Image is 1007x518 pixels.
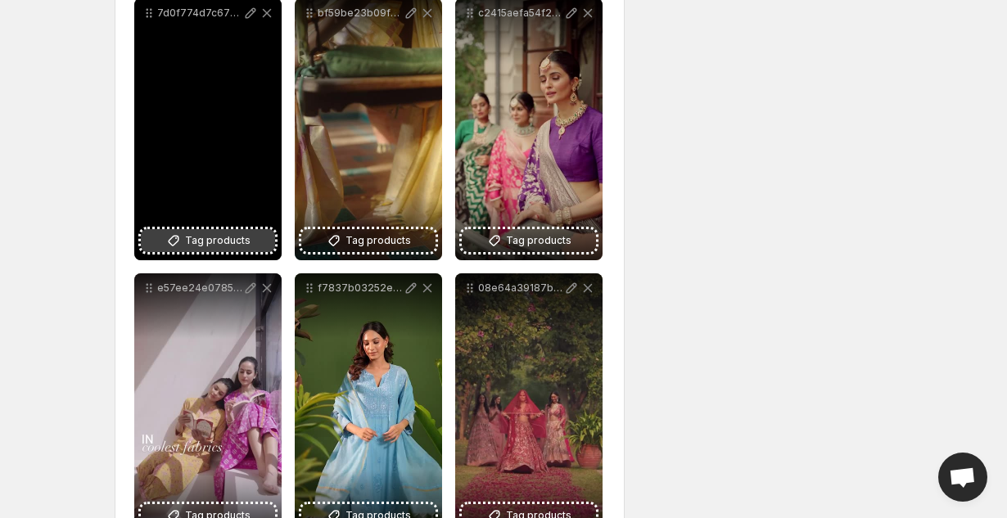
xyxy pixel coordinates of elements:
button: Tag products [462,229,596,252]
p: bf59be23b09f88df30d72a470ae0a20e_t4 [318,7,403,20]
p: 7d0f774d7c67f17fbcfb735ff1c5544e [157,7,242,20]
span: Tag products [185,232,251,249]
button: Tag products [301,229,436,252]
p: e57ee24e0785d6708cac68ff813c1a6f [157,282,242,295]
p: c2415aefa54f2fd5219e949a774fa016 [478,7,563,20]
button: Tag products [141,229,275,252]
a: Open chat [938,453,987,502]
p: 08e64a39187b3dfe4b3fdc1fccc42823 [478,282,563,295]
p: f7837b03252e8bd5997bcc85703cce21 [318,282,403,295]
span: Tag products [345,232,411,249]
span: Tag products [506,232,571,249]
